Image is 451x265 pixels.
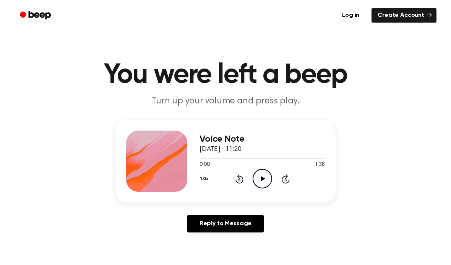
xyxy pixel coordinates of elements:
[200,134,325,144] h3: Voice Note
[200,161,209,169] span: 0:00
[334,7,367,24] a: Log in
[372,8,436,23] a: Create Account
[187,215,264,232] a: Reply to Message
[200,146,242,153] span: [DATE] · 11:20
[200,172,211,185] button: 1.0x
[30,61,421,89] h1: You were left a beep
[79,95,372,108] p: Turn up your volume and press play.
[15,8,58,23] a: Beep
[315,161,325,169] span: 1:38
